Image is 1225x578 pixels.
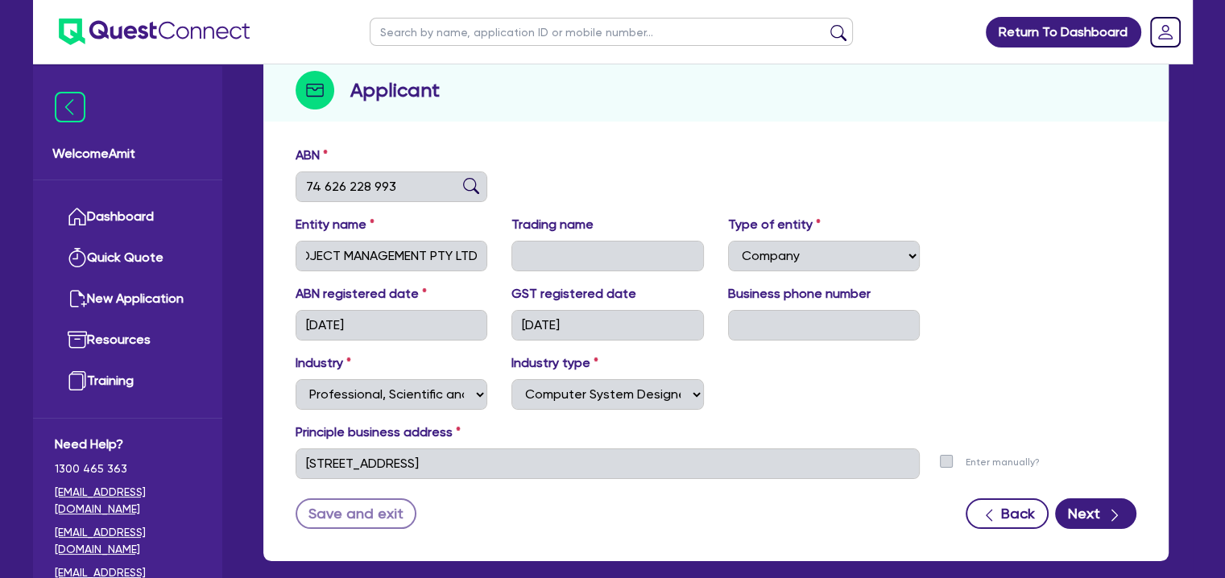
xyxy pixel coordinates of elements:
button: Save and exit [296,498,417,529]
a: Return To Dashboard [986,17,1141,47]
span: 1300 465 363 [55,460,201,477]
a: Resources [55,320,201,361]
a: Quick Quote [55,237,201,279]
label: Entity name [296,215,375,234]
button: Back [966,498,1049,529]
a: [EMAIL_ADDRESS][DOMAIN_NAME] [55,484,201,518]
label: Trading name [511,215,594,234]
label: Industry type [511,353,598,373]
img: resources [68,330,87,349]
img: new-application [68,289,87,308]
input: DD / MM / YYYY [511,310,704,341]
a: [EMAIL_ADDRESS][DOMAIN_NAME] [55,524,201,558]
label: ABN [296,146,328,165]
input: DD / MM / YYYY [296,310,488,341]
img: icon-menu-close [55,92,85,122]
a: Dashboard [55,196,201,237]
img: quest-connect-logo-blue [59,19,250,45]
label: ABN registered date [296,284,427,303]
a: Dropdown toggle [1144,11,1186,53]
span: Welcome Amit [52,144,203,163]
a: New Application [55,279,201,320]
a: Training [55,361,201,402]
input: Search by name, application ID or mobile number... [370,18,853,46]
label: Principle business address [296,423,461,442]
label: Enter manually? [966,455,1040,470]
button: Next [1055,498,1136,529]
span: Need Help? [55,435,201,454]
img: training [68,371,87,390]
label: Business phone number [728,284,871,303]
img: quick-quote [68,248,87,267]
label: Type of entity [728,215,821,234]
label: Industry [296,353,351,373]
img: step-icon [296,71,334,109]
label: GST registered date [511,284,636,303]
h2: Applicant [350,76,440,105]
img: abn-lookup icon [463,178,479,194]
